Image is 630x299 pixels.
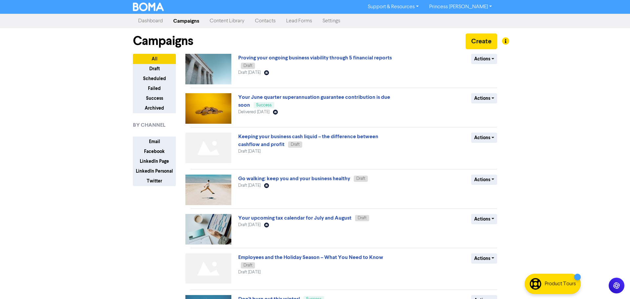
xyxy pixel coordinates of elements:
[317,14,346,28] a: Settings
[471,214,497,224] button: Actions
[238,54,392,61] a: Proving your ongoing business viability through 5 financial reports
[185,253,231,284] img: Not found
[133,14,168,28] a: Dashboard
[471,253,497,264] button: Actions
[281,14,317,28] a: Lead Forms
[133,146,176,157] button: Facebook
[168,14,204,28] a: Campaigns
[256,103,272,107] span: Success
[238,223,261,227] span: Draft [DATE]
[238,270,261,274] span: Draft [DATE]
[471,93,497,103] button: Actions
[238,175,350,182] a: Go walking: keep you and your business healthy
[291,142,300,147] span: Draft
[238,149,261,154] span: Draft [DATE]
[133,54,176,64] button: All
[185,133,231,163] img: Not found
[204,14,250,28] a: Content Library
[238,254,383,261] a: Employees and the Holiday Season – What You Need to Know
[133,103,176,113] button: Archived
[471,175,497,185] button: Actions
[238,215,351,221] a: Your upcoming tax calendar for July and August
[424,2,497,12] a: Princess [PERSON_NAME]
[133,176,176,186] button: Twitter
[133,156,176,166] button: LinkedIn Page
[238,110,269,114] span: Delivered [DATE]
[238,94,390,108] a: Your June quarter superannuation guarantee contribution is due soon
[238,71,261,75] span: Draft [DATE]
[471,54,497,64] button: Actions
[466,33,497,49] button: Create
[358,216,367,220] span: Draft
[133,3,164,11] img: BOMA Logo
[133,83,176,94] button: Failed
[185,175,231,205] img: image_1688958319768.jpg
[133,121,165,129] span: BY CHANNEL
[356,177,365,181] span: Draft
[471,133,497,143] button: Actions
[185,54,231,84] img: image_1692772152104.jpg
[133,74,176,84] button: Scheduled
[597,267,630,299] iframe: Chat Widget
[133,137,176,147] button: Email
[243,64,252,68] span: Draft
[250,14,281,28] a: Contacts
[133,64,176,74] button: Draft
[133,33,193,49] h1: Campaigns
[133,93,176,103] button: Success
[238,183,261,188] span: Draft [DATE]
[133,166,176,176] button: LinkedIn Personal
[243,263,252,267] span: Draft
[363,2,424,12] a: Support & Resources
[185,214,231,245] img: image_1688957830972.jpg
[185,93,231,124] img: image_1690169177980.jpg
[238,133,378,148] a: Keeping your business cash liquid – the difference between cashflow and profit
